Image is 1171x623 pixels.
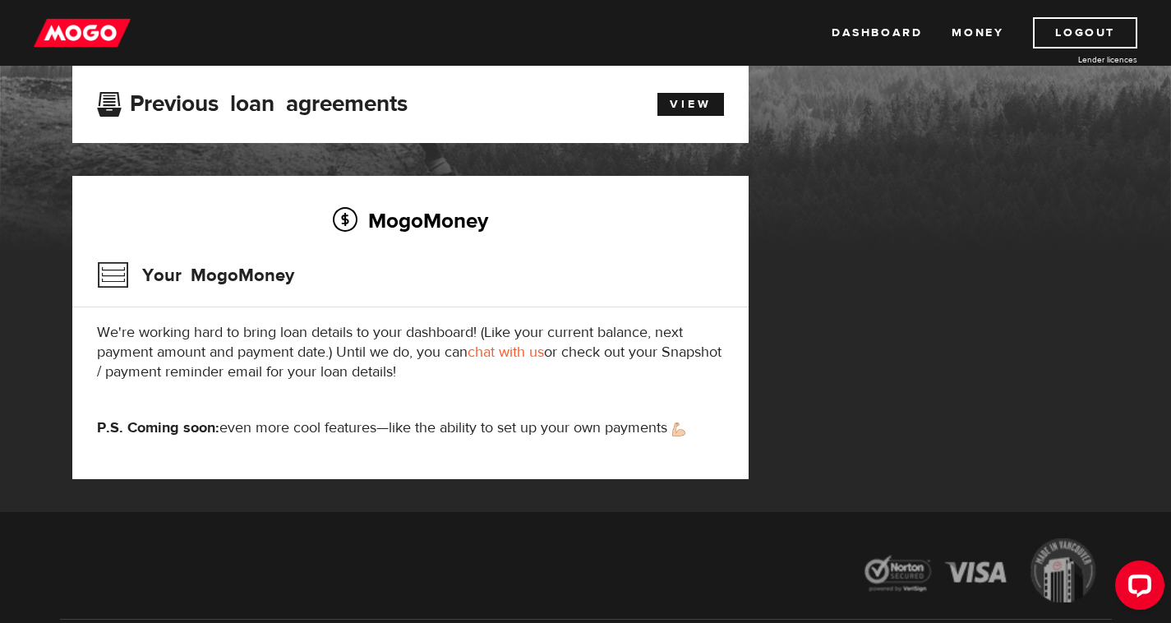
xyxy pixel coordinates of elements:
[468,343,544,362] a: chat with us
[97,254,294,297] h3: Your MogoMoney
[34,17,131,48] img: mogo_logo-11ee424be714fa7cbb0f0f49df9e16ec.png
[1033,17,1137,48] a: Logout
[832,17,922,48] a: Dashboard
[97,203,724,238] h2: MogoMoney
[97,90,408,112] h3: Previous loan agreements
[952,17,1003,48] a: Money
[849,526,1112,619] img: legal-icons-92a2ffecb4d32d839781d1b4e4802d7b.png
[657,93,724,116] a: View
[97,418,219,437] strong: P.S. Coming soon:
[1014,53,1137,66] a: Lender licences
[97,418,724,438] p: even more cool features—like the ability to set up your own payments
[672,422,685,436] img: strong arm emoji
[97,323,724,382] p: We're working hard to bring loan details to your dashboard! (Like your current balance, next paym...
[1102,554,1171,623] iframe: LiveChat chat widget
